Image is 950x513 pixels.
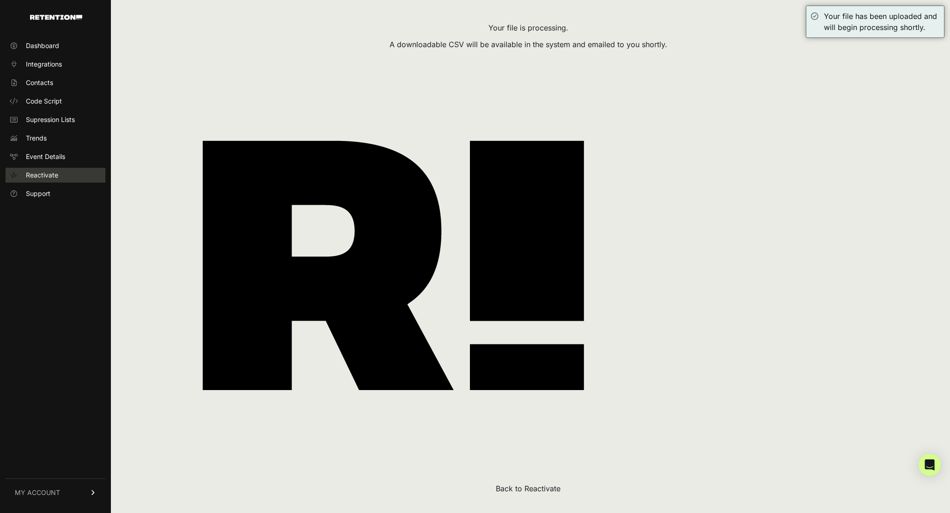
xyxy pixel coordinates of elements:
span: Reactivate [26,171,58,180]
button: Back to Reactivate [496,483,560,494]
span: Trends [26,134,47,143]
span: Support [26,189,50,198]
div: Open Intercom Messenger [919,454,941,476]
div: Your file is processing. [124,22,932,33]
div: A downloadable CSV will be available in the system and emailed to you shortly. [124,39,932,50]
a: Support [6,186,105,201]
div: Your file has been uploaded and will begin processing shortly. [824,11,939,33]
a: Code Script [6,94,105,109]
a: Event Details [6,149,105,164]
a: Integrations [6,57,105,72]
a: MY ACCOUNT [6,478,105,507]
a: Dashboard [6,38,105,53]
img: Retention.com [30,15,82,20]
span: Contacts [26,78,53,87]
a: Back to Reactivate [496,484,560,493]
span: Integrations [26,60,62,69]
img: retention_loading-84589c926362e1b6405fb4a3b084ba29af2bfaf3195488502c04e31e9c4d6bc1.png [124,54,663,477]
a: Supression Lists [6,112,105,127]
span: Code Script [26,97,62,106]
span: Dashboard [26,41,59,50]
span: MY ACCOUNT [15,488,60,497]
span: Event Details [26,152,65,161]
a: Reactivate [6,168,105,183]
span: Supression Lists [26,115,75,124]
a: Contacts [6,75,105,90]
a: Trends [6,131,105,146]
